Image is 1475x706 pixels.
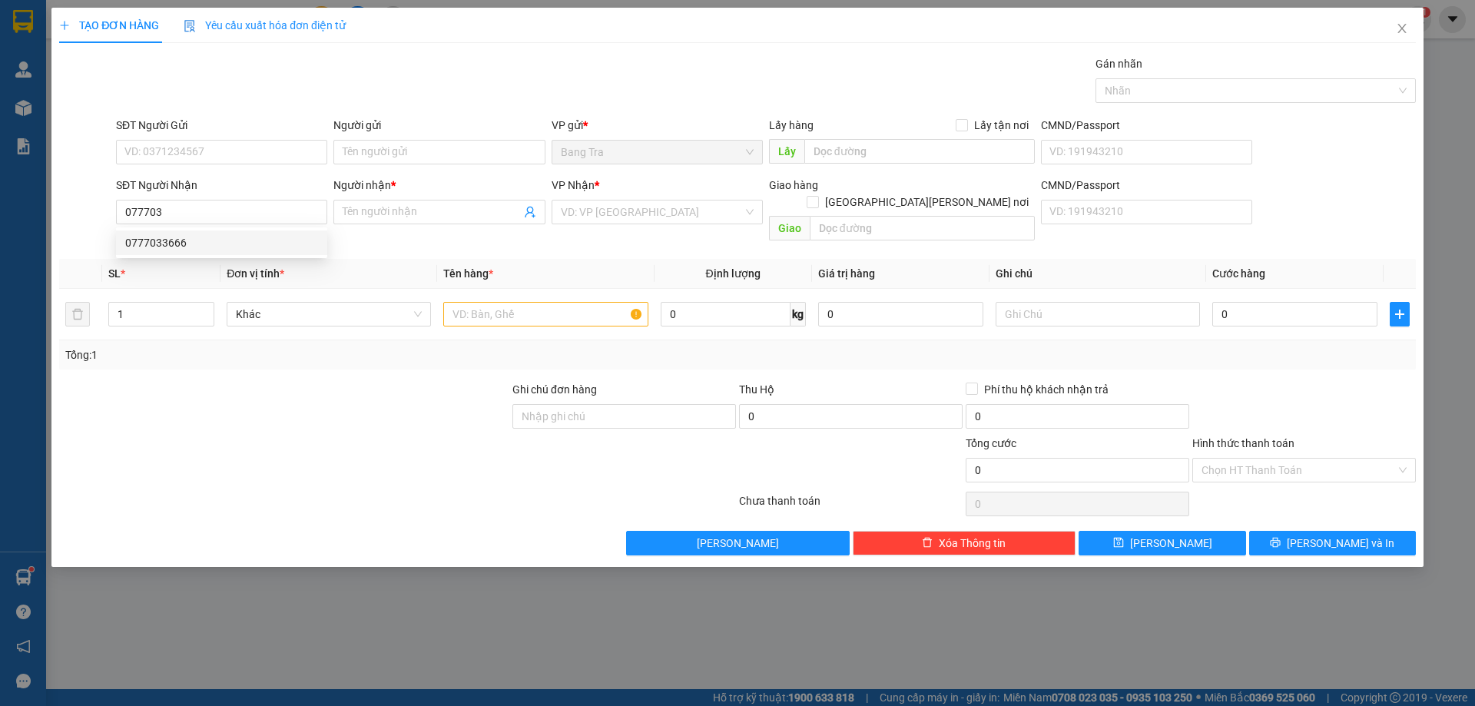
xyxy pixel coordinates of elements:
span: Lấy [769,139,804,164]
button: deleteXóa Thông tin [853,531,1076,555]
div: Chưa thanh toán [737,492,964,519]
span: user-add [524,206,536,218]
span: Bang Tra [561,141,754,164]
span: Xóa Thông tin [939,535,1006,552]
span: delete [922,537,933,549]
span: SL [108,267,121,280]
label: Hình thức thanh toán [1192,437,1294,449]
span: Cước hàng [1212,267,1265,280]
label: Gán nhãn [1095,58,1142,70]
input: Dọc đường [804,139,1035,164]
div: 0903028878 [13,31,136,53]
img: icon [184,20,196,32]
span: Tên hàng [443,267,493,280]
span: Giao [769,216,810,240]
div: Đông [147,48,303,66]
span: CR : [12,98,35,114]
input: Dọc đường [810,216,1035,240]
span: VP Nhận [552,179,595,191]
div: Bang Tra [13,13,136,31]
span: plus [1390,308,1409,320]
div: [GEOGRAPHIC_DATA] [147,13,303,48]
span: Giá trị hàng [818,267,875,280]
span: Lấy hàng [769,119,814,131]
th: Ghi chú [989,259,1206,289]
span: close [1396,22,1408,35]
div: SĐT Người Gửi [116,117,327,134]
div: 20.000 [12,97,138,115]
div: Tổng: 1 [65,346,569,363]
span: Thu Hộ [739,383,774,396]
span: Giao hàng [769,179,818,191]
span: save [1113,537,1124,549]
span: Phí thu hộ khách nhận trả [978,381,1115,398]
div: Người nhận [333,177,545,194]
div: 0777033666 [116,230,327,255]
div: 0901078019 [147,66,303,88]
span: kg [791,302,806,326]
div: Người gửi [333,117,545,134]
input: Ghi chú đơn hàng [512,404,736,429]
label: Ghi chú đơn hàng [512,383,597,396]
span: plus [59,20,70,31]
span: Tổng cước [966,437,1016,449]
button: plus [1390,302,1410,326]
span: Nhận: [147,13,184,29]
span: Lấy tận nơi [968,117,1035,134]
input: VD: Bàn, Ghế [443,302,648,326]
div: VP gửi [552,117,763,134]
span: [GEOGRAPHIC_DATA][PERSON_NAME] nơi [819,194,1035,210]
span: TẠO ĐƠN HÀNG [59,19,159,31]
div: CMND/Passport [1041,177,1252,194]
span: printer [1270,537,1281,549]
span: [PERSON_NAME] và In [1287,535,1394,552]
input: 0 [818,302,983,326]
span: Yêu cầu xuất hóa đơn điện tử [184,19,346,31]
div: SĐT Người Nhận [116,177,327,194]
button: [PERSON_NAME] [626,531,850,555]
button: printer[PERSON_NAME] và In [1249,531,1416,555]
span: Định lượng [706,267,761,280]
span: [PERSON_NAME] [1130,535,1212,552]
button: save[PERSON_NAME] [1079,531,1245,555]
button: Close [1381,8,1424,51]
span: Khác [236,303,422,326]
span: [PERSON_NAME] [697,535,779,552]
span: Gửi: [13,15,37,31]
div: 0777033666 [125,234,318,251]
button: delete [65,302,90,326]
input: Ghi Chú [996,302,1200,326]
span: Đơn vị tính [227,267,284,280]
div: CMND/Passport [1041,117,1252,134]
